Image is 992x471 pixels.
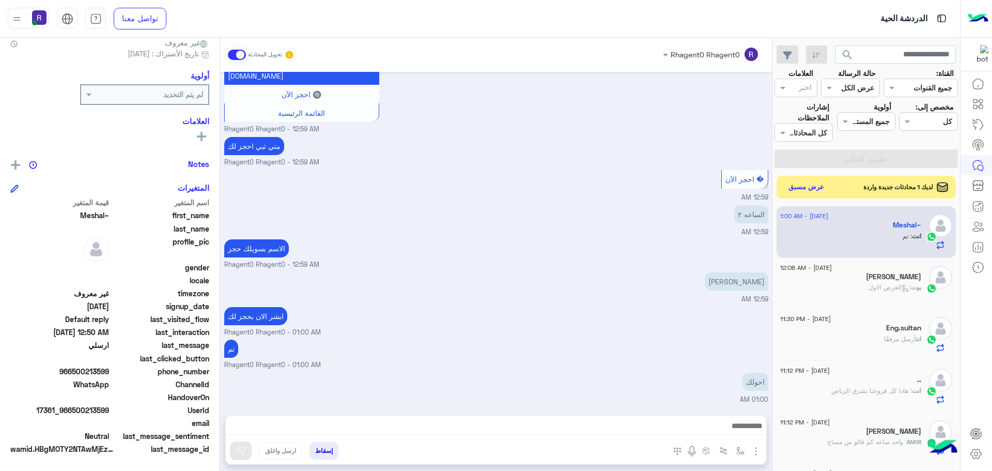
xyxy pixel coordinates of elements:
[874,101,891,112] label: أولوية
[111,223,210,234] span: last_name
[224,158,319,168] span: Rhagent0 Rhagent0 - 12:59 AM
[926,232,937,242] img: WhatsApp
[224,328,321,338] span: Rhagent0 Rhagent0 - 01:00 AM
[10,275,109,286] span: null
[61,13,73,25] img: tab
[178,183,209,192] h6: المتغيرات
[929,214,952,237] img: defaultAdmin.png
[10,431,109,442] span: 0
[111,236,210,260] span: profile_pic
[869,283,911,291] span: : العرض الاول
[886,324,921,332] h5: Eng.sultan
[907,438,921,446] span: AMIR
[936,68,954,79] label: القناة:
[111,210,210,221] span: first_name
[128,48,199,59] span: تاريخ الأشتراك : [DATE]
[10,301,109,312] span: 2025-09-04T21:50:45.738Z
[278,109,325,117] span: القائمة الرئيسية
[926,438,937,448] img: WhatsApp
[893,221,921,230] h5: Meshal~
[248,51,282,59] small: تحويل المحادثة
[784,180,829,195] button: عرض مسبق
[866,272,921,281] h5: Ahmed Elnomany
[224,137,284,155] p: 5/9/2025, 12:59 AM
[111,379,210,390] span: ChannelId
[780,314,831,324] span: [DATE] - 11:30 PM
[702,447,710,455] img: create order
[10,262,109,273] span: null
[111,262,210,273] span: gender
[741,295,768,303] span: 12:59 AM
[10,314,109,325] span: Default reply
[968,8,988,29] img: Logo
[780,418,830,427] span: [DATE] - 11:12 PM
[774,149,958,168] button: تطبيق الفلاتر
[111,314,210,325] span: last_visited_flow
[863,183,933,192] span: لديك 1 محادثات جديدة واردة
[10,379,109,390] span: 2
[111,340,210,351] span: last_message
[780,366,830,375] span: [DATE] - 11:12 PM
[10,340,109,351] span: ارسلي
[90,13,102,25] img: tab
[705,272,768,291] p: 5/9/2025, 12:59 AM
[10,12,23,25] img: profile
[732,442,749,459] button: select flow
[114,8,166,29] a: تواصل معنا
[29,161,37,169] img: notes
[111,366,210,377] span: phone_number
[111,405,210,416] span: UserId
[917,375,921,384] h5: ..
[926,283,937,294] img: WhatsApp
[188,159,209,169] h6: Notes
[880,12,927,26] p: الدردشة الحية
[10,353,109,364] span: null
[10,116,209,126] h6: العلامات
[224,239,289,257] p: 5/9/2025, 12:59 AM
[912,387,921,394] span: انت
[715,442,732,459] button: Trigger scenario
[741,193,768,201] span: 12:59 AM
[10,418,109,429] span: null
[835,45,860,68] button: search
[698,442,715,459] button: create order
[788,68,813,79] label: العلامات
[224,360,321,370] span: Rhagent0 Rhagent0 - 01:00 AM
[736,447,745,455] img: select flow
[903,232,912,240] span: تم
[742,373,768,391] p: 5/9/2025, 1:00 AM
[111,197,210,208] span: اسم المتغير
[224,340,238,358] p: 5/9/2025, 1:00 AM
[831,387,912,394] span: هادا كل فروعنا بشرق الرياض
[165,37,209,48] span: غير معروف
[725,175,764,184] span: � احجز الآن
[111,327,210,338] span: last_interaction
[282,90,321,99] span: 🔘 احجز الآن
[10,288,109,299] span: غير معروف
[799,82,813,95] div: اختر
[884,335,916,343] span: أرسل مرفقًا
[224,125,319,134] span: Rhagent0 Rhagent0 - 12:59 AM
[309,442,338,460] button: إسقاط
[866,427,921,436] h5: AMIR ALAM
[911,283,921,291] span: بوت
[10,444,114,454] span: wamid.HBgMOTY2NTAwMjEzNTk5FQIAEhgUM0E0QzE1Q0I2MDI3MDM5MzhDMkEA
[686,445,698,458] img: send voice note
[111,431,210,442] span: last_message_sentiment
[111,353,210,364] span: last_clicked_button
[224,260,319,270] span: Rhagent0 Rhagent0 - 12:59 AM
[111,275,210,286] span: locale
[740,396,768,403] span: 01:00 AM
[111,418,210,429] span: email
[741,228,768,236] span: 12:59 AM
[116,444,209,454] span: last_message_id
[925,430,961,466] img: hulul-logo.png
[929,317,952,340] img: defaultAdmin.png
[780,211,828,221] span: [DATE] - 1:00 AM
[32,10,47,25] img: userImage
[912,232,921,240] span: انت
[111,301,210,312] span: signup_date
[750,445,762,458] img: send attachment
[926,335,937,345] img: WhatsApp
[224,307,287,325] p: 5/9/2025, 1:00 AM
